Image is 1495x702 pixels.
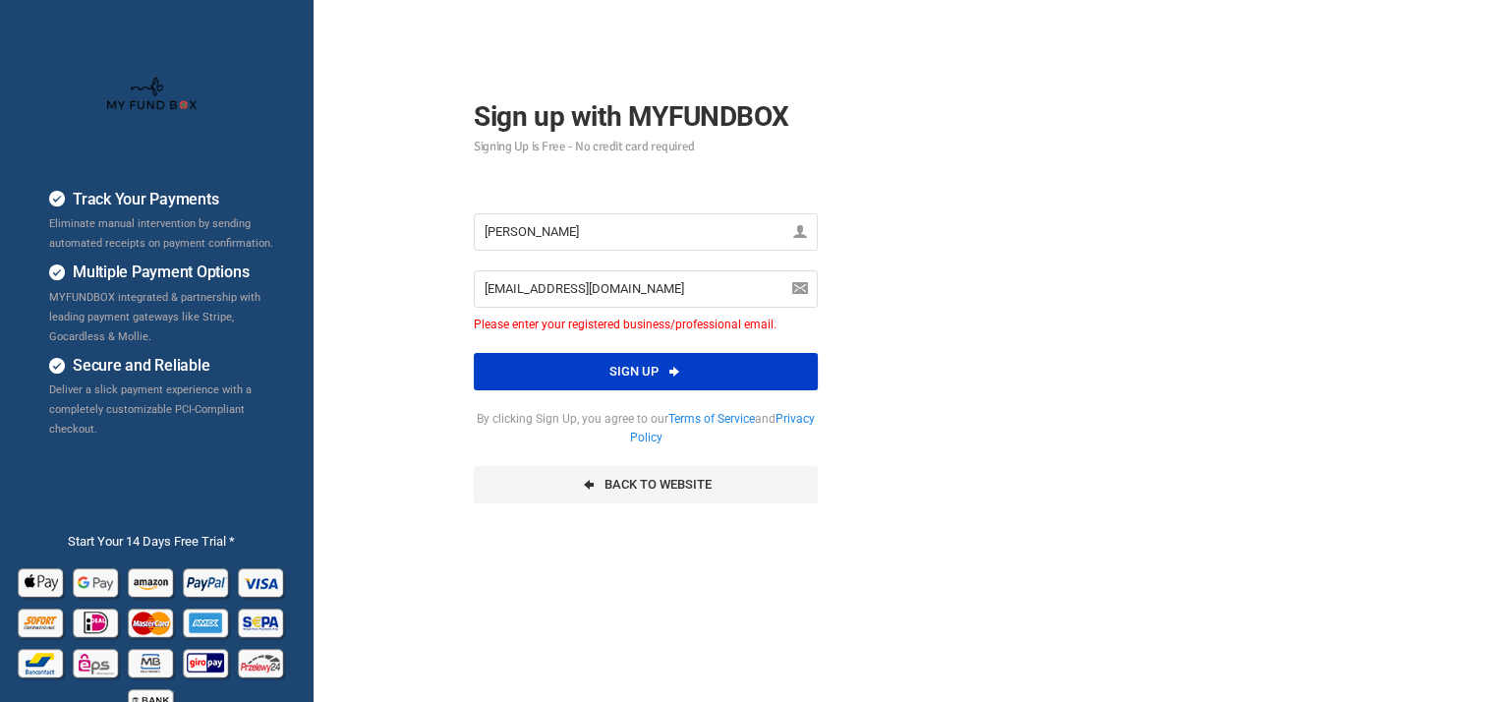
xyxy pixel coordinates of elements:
h2: Sign up with MYFUNDBOX [474,95,818,153]
img: EPS Pay [71,642,123,682]
span: Deliver a slick payment experience with a completely customizable PCI-Compliant checkout. [49,383,252,436]
img: Sofort Pay [16,602,68,642]
span: Please enter your registered business/professional email. [474,316,818,333]
h4: Track Your Payments [49,188,284,212]
img: mb Pay [126,642,178,682]
span: Eliminate manual intervention by sending automated receipts on payment confirmation. [49,217,273,250]
img: Google Pay [71,561,123,602]
h4: Secure and Reliable [49,354,284,379]
img: Apple Pay [16,561,68,602]
span: MYFUNDBOX integrated & partnership with leading payment gateways like Stripe, Gocardless & Mollie. [49,291,260,343]
img: whiteMFB.png [106,76,198,113]
small: Signing Up is Free - No credit card required [474,141,818,153]
img: sepa Pay [236,602,288,642]
img: american_express Pay [181,602,233,642]
img: p24 Pay [236,642,288,682]
span: By clicking Sign Up, you agree to our and [474,410,818,446]
h4: Multiple Payment Options [49,261,284,285]
button: Sign up [474,353,818,390]
input: Name * [474,213,818,251]
img: Amazon [126,561,178,602]
img: Mastercard Pay [126,602,178,642]
a: Privacy Policy [630,412,816,443]
a: Back To Website [474,466,818,503]
a: Terms of Service [668,412,755,426]
input: E-Mail * [474,270,818,308]
img: Bancontact Pay [16,642,68,682]
img: Visa [236,561,288,602]
img: giropay [181,642,233,682]
img: Paypal [181,561,233,602]
img: Ideal Pay [71,602,123,642]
